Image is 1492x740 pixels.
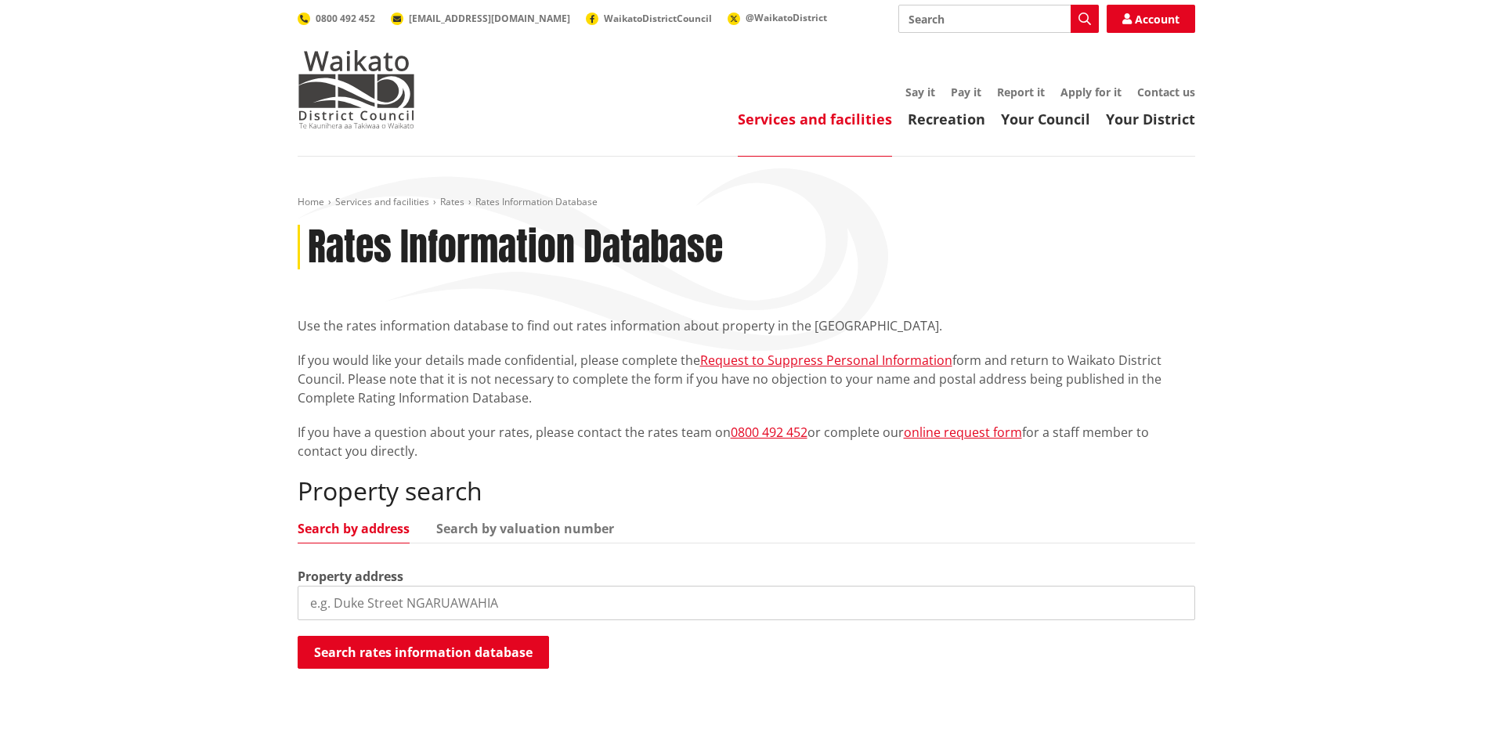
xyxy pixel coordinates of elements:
input: Search input [898,5,1099,33]
p: If you would like your details made confidential, please complete the form and return to Waikato ... [298,351,1195,407]
span: 0800 492 452 [316,12,375,25]
a: Report it [997,85,1045,99]
a: [EMAIL_ADDRESS][DOMAIN_NAME] [391,12,570,25]
span: [EMAIL_ADDRESS][DOMAIN_NAME] [409,12,570,25]
a: Search by valuation number [436,522,614,535]
p: Use the rates information database to find out rates information about property in the [GEOGRAPHI... [298,316,1195,335]
span: Rates Information Database [475,195,598,208]
a: Say it [905,85,935,99]
img: Waikato District Council - Te Kaunihera aa Takiwaa o Waikato [298,50,415,128]
a: Rates [440,195,464,208]
a: Services and facilities [335,195,429,208]
a: Request to Suppress Personal Information [700,352,952,369]
p: If you have a question about your rates, please contact the rates team on or complete our for a s... [298,423,1195,460]
a: Account [1107,5,1195,33]
a: Services and facilities [738,110,892,128]
a: WaikatoDistrictCouncil [586,12,712,25]
a: 0800 492 452 [731,424,807,441]
a: Home [298,195,324,208]
input: e.g. Duke Street NGARUAWAHIA [298,586,1195,620]
a: Apply for it [1060,85,1122,99]
a: online request form [904,424,1022,441]
a: Search by address [298,522,410,535]
a: @WaikatoDistrict [728,11,827,24]
a: 0800 492 452 [298,12,375,25]
a: Pay it [951,85,981,99]
h2: Property search [298,476,1195,506]
h1: Rates Information Database [308,225,723,270]
a: Recreation [908,110,985,128]
a: Your District [1106,110,1195,128]
nav: breadcrumb [298,196,1195,209]
span: WaikatoDistrictCouncil [604,12,712,25]
a: Contact us [1137,85,1195,99]
button: Search rates information database [298,636,549,669]
label: Property address [298,567,403,586]
span: @WaikatoDistrict [746,11,827,24]
a: Your Council [1001,110,1090,128]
